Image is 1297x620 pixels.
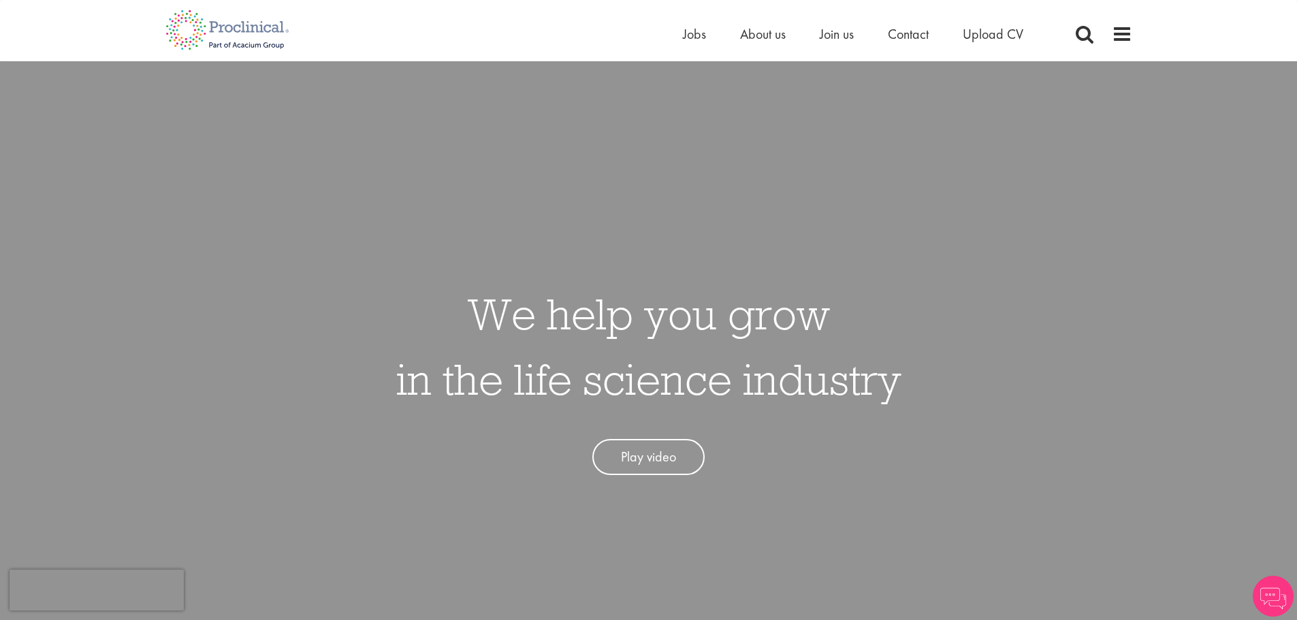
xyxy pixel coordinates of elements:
h1: We help you grow in the life science industry [396,281,901,412]
a: Jobs [683,25,706,43]
a: Play video [592,439,705,475]
a: Upload CV [963,25,1023,43]
img: Chatbot [1253,576,1294,617]
a: Contact [888,25,929,43]
a: Join us [820,25,854,43]
a: About us [740,25,786,43]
